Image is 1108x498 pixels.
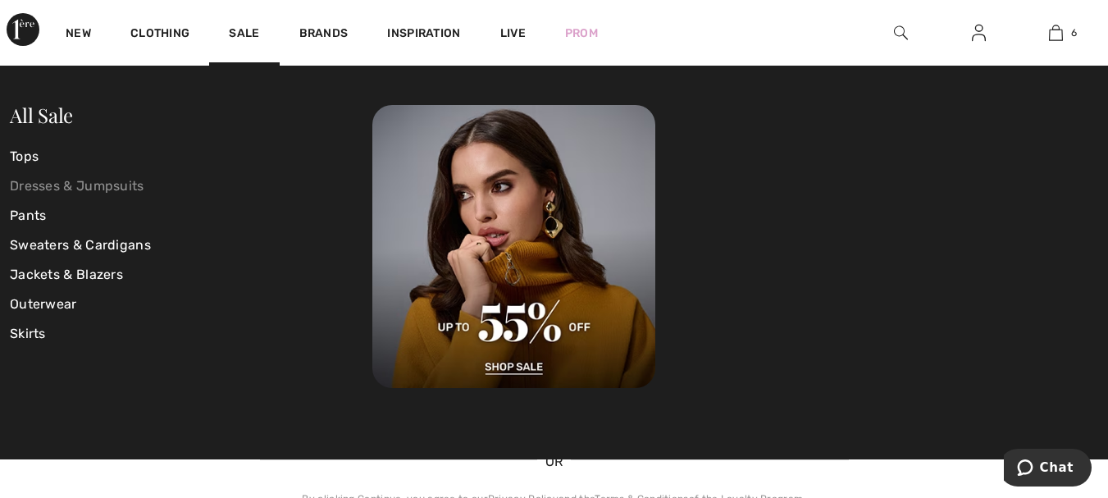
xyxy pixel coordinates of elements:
iframe: Opens a widget where you can chat to one of our agents [1004,449,1092,490]
img: 250825113019_d881a28ff8cb6.jpg [372,105,655,388]
a: Sale [229,26,259,43]
img: My Info [972,23,986,43]
span: 6 [1071,25,1077,40]
img: search the website [894,23,908,43]
img: 1ère Avenue [7,13,39,46]
a: Sign In [959,23,999,43]
a: Tops [10,142,372,171]
a: Dresses & Jumpsuits [10,171,372,201]
a: 6 [1018,23,1094,43]
a: Brands [299,26,349,43]
a: Sweaters & Cardigans [10,231,372,260]
a: New [66,26,91,43]
span: OR [537,452,572,472]
span: Inspiration [387,26,460,43]
a: Skirts [10,319,372,349]
a: Pants [10,201,372,231]
a: Prom [565,25,598,42]
a: Outerwear [10,290,372,319]
a: All Sale [10,102,73,128]
img: My Bag [1049,23,1063,43]
a: Jackets & Blazers [10,260,372,290]
a: Live [500,25,526,42]
a: Clothing [130,26,189,43]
